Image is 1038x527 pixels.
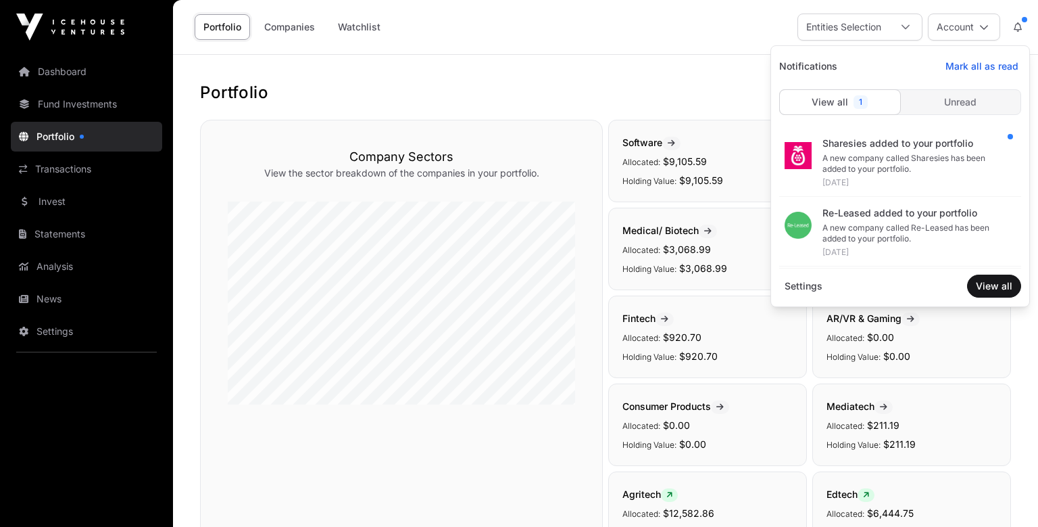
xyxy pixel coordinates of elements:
span: Allocated: [622,245,660,255]
span: $0.00 [663,419,690,431]
span: Allocated: [622,333,660,343]
span: Allocated: [826,333,864,343]
span: Unread [944,95,977,109]
a: Dashboard [11,57,162,87]
a: Fund Investments [11,89,162,119]
span: Allocated: [622,509,660,519]
a: Transactions [11,154,162,184]
a: Portfolio [195,14,250,40]
a: Sharesies added to your portfolioA new company called Sharesies has been added to your portfolio.... [779,129,1021,197]
button: View all [967,275,1021,298]
a: Settings [779,274,828,298]
a: Analysis [11,252,162,281]
div: Re-Leased added to your portfolio [822,206,1010,220]
span: Fintech [622,313,674,324]
span: Consumer Products [622,400,729,412]
span: Allocated: [826,509,864,519]
a: Watchlist [329,14,389,40]
a: Re-Leased added to your portfolioA new company called Re-Leased has been added to your portfolio.... [779,198,1021,267]
a: Statements [11,219,162,249]
span: $9,105.59 [679,175,723,186]
h1: Portfolio [200,82,1011,104]
div: [DATE] [822,177,1010,188]
div: A new company called Re-Leased has been added to your portfolio. [822,223,1010,244]
span: Holding Value: [622,264,676,274]
span: $9,105.59 [663,156,707,167]
span: $3,068.99 [663,244,711,255]
span: $920.70 [679,350,718,362]
span: Allocated: [622,421,660,431]
span: Software [622,137,681,148]
a: Settings [11,317,162,346]
span: $6,444.75 [867,507,914,519]
span: Mediatech [826,400,893,412]
span: Edtech [826,488,874,500]
span: $0.00 [867,331,894,343]
div: A new company called Sharesies has been added to your portfolio. [822,153,1010,175]
div: [DATE] [822,247,1010,258]
span: AR/VR & Gaming [826,313,920,324]
div: Entities Selection [798,14,889,40]
iframe: Chat Widget [970,462,1038,527]
span: View all [976,279,1012,293]
img: sharesies_logo.jpeg [785,142,812,169]
span: $211.19 [867,419,899,431]
span: $920.70 [663,331,701,343]
span: Allocated: [826,421,864,431]
h3: Company Sectors [228,147,575,166]
a: Invest [11,187,162,216]
span: Mark all as read [945,60,1018,73]
span: $0.00 [883,350,910,362]
span: Medical/ Biotech [622,225,717,236]
span: $12,582.86 [663,507,714,519]
img: download.png [785,212,812,239]
p: View the sector breakdown of the companies in your portfolio. [228,166,575,180]
a: Portfolio [11,122,162,152]
span: Agritech [622,488,678,500]
button: Mark all as read [937,55,1027,77]
span: $211.19 [883,438,916,450]
span: Notifications [774,54,843,78]
span: Holding Value: [622,352,676,362]
span: Holding Value: [826,352,881,362]
span: $0.00 [679,438,706,450]
span: Allocated: [622,157,660,167]
button: Account [928,14,1000,41]
div: Sharesies added to your portfolio [822,137,1010,150]
span: $3,068.99 [679,262,727,274]
a: Companies [255,14,324,40]
span: Holding Value: [622,440,676,450]
span: Holding Value: [622,176,676,186]
a: News [11,284,162,314]
span: Holding Value: [826,440,881,450]
img: Icehouse Ventures Logo [16,14,124,41]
